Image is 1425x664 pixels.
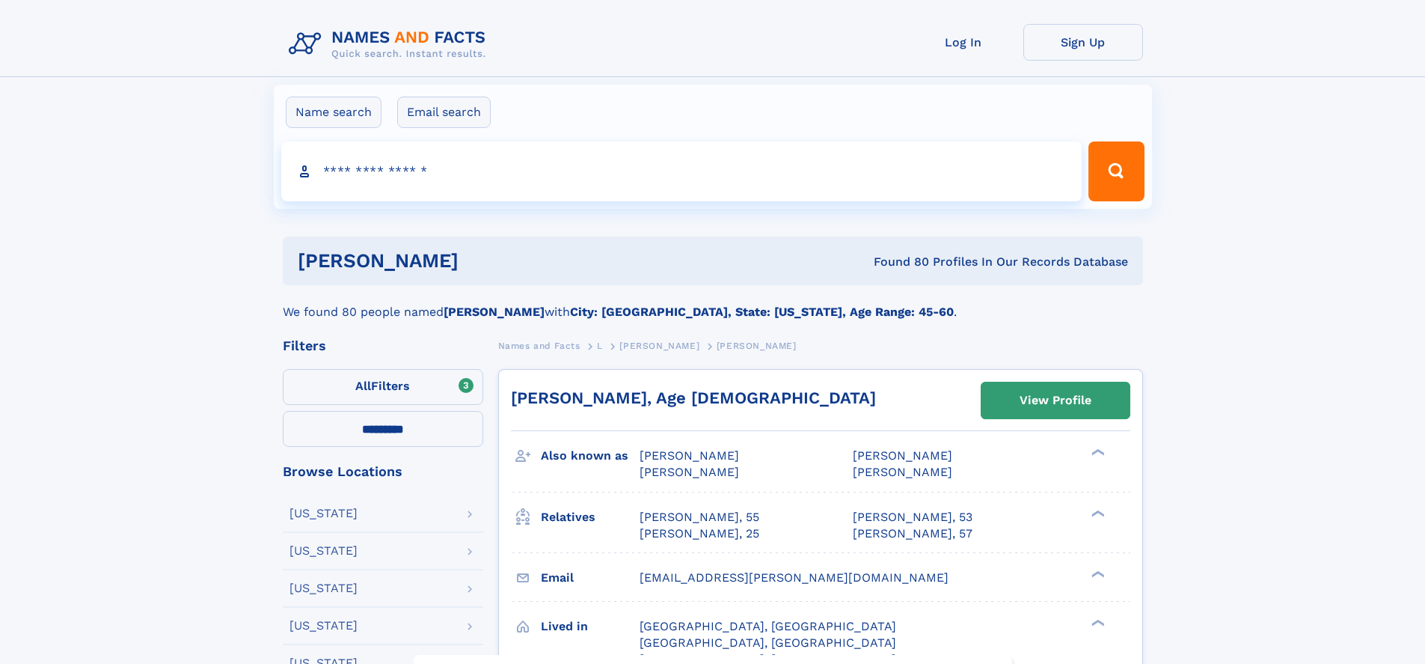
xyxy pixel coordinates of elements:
[640,636,896,650] span: [GEOGRAPHIC_DATA], [GEOGRAPHIC_DATA]
[640,448,739,463] span: [PERSON_NAME]
[283,24,498,64] img: Logo Names and Facts
[289,545,358,557] div: [US_STATE]
[286,97,381,128] label: Name search
[1023,24,1143,61] a: Sign Up
[1020,383,1091,418] div: View Profile
[283,465,483,478] div: Browse Locations
[640,570,949,585] span: [EMAIL_ADDRESS][PERSON_NAME][DOMAIN_NAME]
[355,379,371,393] span: All
[981,383,1130,418] a: View Profile
[570,305,954,319] b: City: [GEOGRAPHIC_DATA], State: [US_STATE], Age Range: 45-60
[283,369,483,405] label: Filters
[666,254,1128,270] div: Found 80 Profiles In Our Records Database
[640,526,759,542] a: [PERSON_NAME], 25
[619,341,699,351] span: [PERSON_NAME]
[619,336,699,355] a: [PERSON_NAME]
[597,341,603,351] span: L
[444,305,545,319] b: [PERSON_NAME]
[511,389,876,407] a: [PERSON_NAME], Age [DEMOGRAPHIC_DATA]
[281,141,1082,201] input: search input
[289,508,358,520] div: [US_STATE]
[597,336,603,355] a: L
[283,339,483,353] div: Filters
[717,341,797,351] span: [PERSON_NAME]
[853,448,952,463] span: [PERSON_NAME]
[397,97,491,128] label: Email search
[1088,508,1106,518] div: ❯
[640,619,896,633] span: [GEOGRAPHIC_DATA], [GEOGRAPHIC_DATA]
[541,505,640,530] h3: Relatives
[1088,141,1144,201] button: Search Button
[541,614,640,639] h3: Lived in
[853,509,972,526] a: [PERSON_NAME], 53
[640,465,739,479] span: [PERSON_NAME]
[640,509,759,526] a: [PERSON_NAME], 55
[1088,618,1106,627] div: ❯
[298,252,666,270] h1: [PERSON_NAME]
[541,565,640,591] h3: Email
[283,285,1143,321] div: We found 80 people named with .
[1088,448,1106,457] div: ❯
[853,465,952,479] span: [PERSON_NAME]
[498,336,580,355] a: Names and Facts
[289,582,358,594] div: [US_STATE]
[853,526,972,542] a: [PERSON_NAME], 57
[904,24,1023,61] a: Log In
[289,620,358,632] div: [US_STATE]
[1088,569,1106,579] div: ❯
[541,443,640,469] h3: Also known as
